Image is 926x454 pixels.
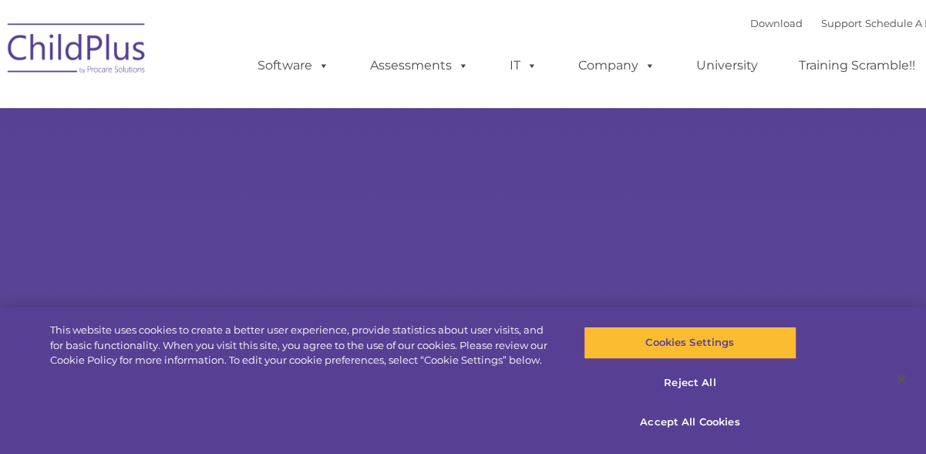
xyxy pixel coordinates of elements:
[884,362,918,396] button: Close
[242,50,345,81] a: Software
[50,323,556,368] div: This website uses cookies to create a better user experience, provide statistics about user visit...
[584,406,796,439] button: Accept All Cookies
[584,367,796,399] button: Reject All
[563,50,671,81] a: Company
[584,327,796,359] button: Cookies Settings
[750,17,803,29] a: Download
[681,50,773,81] a: University
[494,50,553,81] a: IT
[355,50,484,81] a: Assessments
[821,17,862,29] a: Support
